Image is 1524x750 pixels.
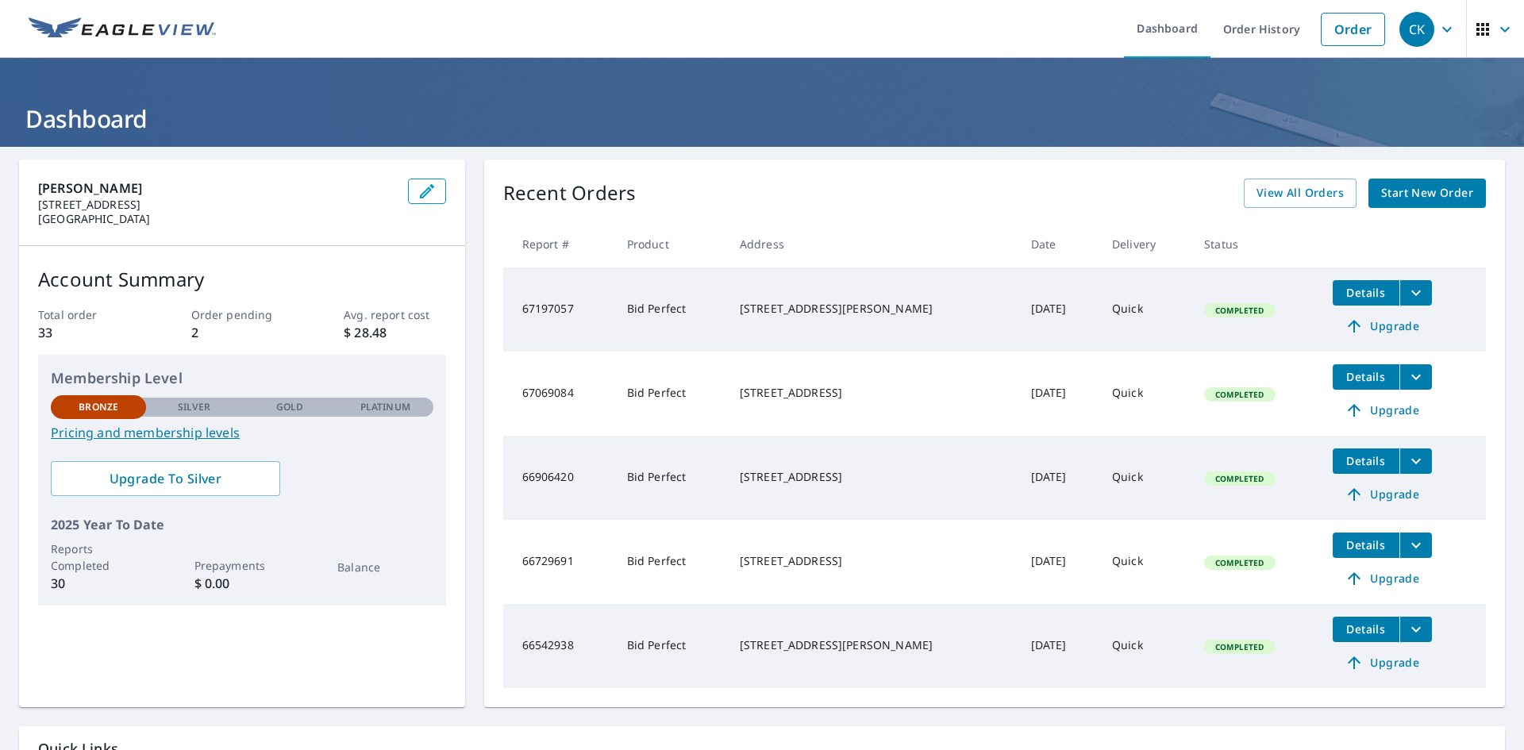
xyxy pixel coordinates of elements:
[503,436,614,520] td: 66906420
[1206,305,1273,316] span: Completed
[1342,569,1422,588] span: Upgrade
[740,469,1006,485] div: [STREET_ADDRESS]
[1368,179,1486,208] a: Start New Order
[1342,285,1390,300] span: Details
[503,352,614,436] td: 67069084
[1099,267,1191,352] td: Quick
[503,179,637,208] p: Recent Orders
[191,306,293,323] p: Order pending
[614,267,727,352] td: Bid Perfect
[51,461,280,496] a: Upgrade To Silver
[194,574,290,593] p: $ 0.00
[1206,389,1273,400] span: Completed
[1333,313,1432,339] a: Upgrade
[1333,448,1399,474] button: detailsBtn-66906420
[360,400,410,414] p: Platinum
[1399,533,1432,558] button: filesDropdownBtn-66729691
[727,221,1018,267] th: Address
[51,515,433,534] p: 2025 Year To Date
[740,385,1006,401] div: [STREET_ADDRESS]
[1206,557,1273,568] span: Completed
[614,352,727,436] td: Bid Perfect
[1099,604,1191,688] td: Quick
[1018,267,1099,352] td: [DATE]
[1342,317,1422,336] span: Upgrade
[1018,352,1099,436] td: [DATE]
[1399,448,1432,474] button: filesDropdownBtn-66906420
[344,323,445,342] p: $ 28.48
[614,436,727,520] td: Bid Perfect
[178,400,211,414] p: Silver
[1342,485,1422,504] span: Upgrade
[51,540,146,574] p: Reports Completed
[51,423,433,442] a: Pricing and membership levels
[38,323,140,342] p: 33
[194,557,290,574] p: Prepayments
[740,637,1006,653] div: [STREET_ADDRESS][PERSON_NAME]
[1399,364,1432,390] button: filesDropdownBtn-67069084
[1333,482,1432,507] a: Upgrade
[1333,364,1399,390] button: detailsBtn-67069084
[1333,280,1399,306] button: detailsBtn-67197057
[38,179,395,198] p: [PERSON_NAME]
[51,574,146,593] p: 30
[1018,221,1099,267] th: Date
[63,470,267,487] span: Upgrade To Silver
[344,306,445,323] p: Avg. report cost
[1018,436,1099,520] td: [DATE]
[1099,436,1191,520] td: Quick
[79,400,118,414] p: Bronze
[614,221,727,267] th: Product
[1191,221,1320,267] th: Status
[1099,352,1191,436] td: Quick
[1342,401,1422,420] span: Upgrade
[1333,533,1399,558] button: detailsBtn-66729691
[1342,453,1390,468] span: Details
[503,221,614,267] th: Report #
[337,559,433,575] p: Balance
[1342,369,1390,384] span: Details
[1399,280,1432,306] button: filesDropdownBtn-67197057
[1244,179,1357,208] a: View All Orders
[1333,650,1432,675] a: Upgrade
[503,520,614,604] td: 66729691
[614,604,727,688] td: Bid Perfect
[29,17,216,41] img: EV Logo
[503,604,614,688] td: 66542938
[191,323,293,342] p: 2
[19,102,1505,135] h1: Dashboard
[503,267,614,352] td: 67197057
[740,301,1006,317] div: [STREET_ADDRESS][PERSON_NAME]
[1018,604,1099,688] td: [DATE]
[1321,13,1385,46] a: Order
[1333,398,1432,423] a: Upgrade
[1099,221,1191,267] th: Delivery
[38,212,395,226] p: [GEOGRAPHIC_DATA]
[1333,617,1399,642] button: detailsBtn-66542938
[1206,641,1273,652] span: Completed
[1342,621,1390,637] span: Details
[1257,183,1344,203] span: View All Orders
[51,367,433,389] p: Membership Level
[38,265,446,294] p: Account Summary
[1381,183,1473,203] span: Start New Order
[1342,653,1422,672] span: Upgrade
[1399,12,1434,47] div: CK
[1333,566,1432,591] a: Upgrade
[740,553,1006,569] div: [STREET_ADDRESS]
[614,520,727,604] td: Bid Perfect
[1018,520,1099,604] td: [DATE]
[38,306,140,323] p: Total order
[276,400,303,414] p: Gold
[1399,617,1432,642] button: filesDropdownBtn-66542938
[1206,473,1273,484] span: Completed
[1342,537,1390,552] span: Details
[1099,520,1191,604] td: Quick
[38,198,395,212] p: [STREET_ADDRESS]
